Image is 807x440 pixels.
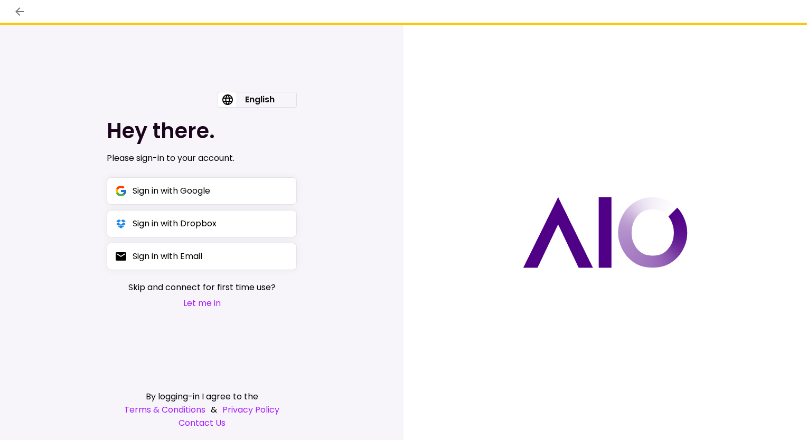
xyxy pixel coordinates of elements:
div: Sign in with Email [133,250,202,263]
h1: Hey there. [107,118,297,144]
a: Privacy Policy [222,403,279,416]
div: Sign in with Google [133,184,210,197]
button: Sign in with Dropbox [107,210,297,237]
div: Sign in with Dropbox [133,217,217,230]
div: By logging-in I agree to the [107,390,297,403]
a: Terms & Conditions [124,403,205,416]
a: Contact Us [107,416,297,429]
button: Sign in with Google [107,177,297,205]
button: back [11,3,29,21]
div: & [107,403,297,416]
img: AIO logo [523,197,688,268]
button: Let me in [128,296,276,310]
div: English [237,92,283,107]
button: Sign in with Email [107,243,297,270]
span: Skip and connect for first time use? [128,281,276,294]
div: Please sign-in to your account. [107,152,297,165]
